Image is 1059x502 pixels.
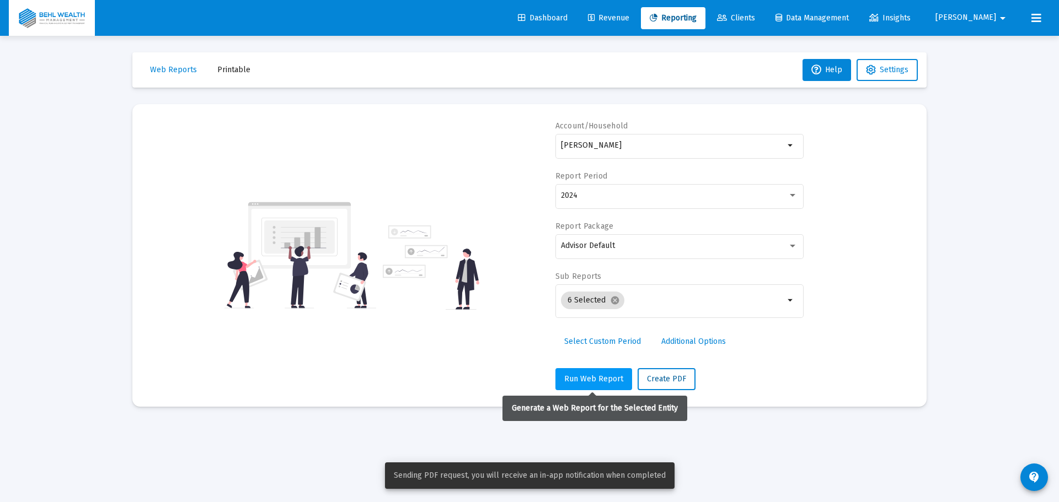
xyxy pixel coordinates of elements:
img: reporting-alt [383,225,479,310]
button: Settings [857,59,918,81]
input: Search or select an account or household [561,141,784,150]
span: Sending PDF request, you will receive an in-app notification when completed [394,470,666,481]
button: Help [803,59,851,81]
a: Dashboard [509,7,576,29]
span: Revenue [588,13,629,23]
span: 2024 [561,191,577,200]
span: Insights [869,13,911,23]
span: Web Reports [150,65,197,74]
img: Dashboard [17,7,87,29]
span: Run Web Report [564,374,623,384]
span: [PERSON_NAME] [935,13,996,23]
button: [PERSON_NAME] [922,7,1023,29]
a: Data Management [767,7,858,29]
mat-chip: 6 Selected [561,292,624,309]
mat-chip-list: Selection [561,289,784,311]
span: Reporting [650,13,697,23]
span: Settings [880,65,908,74]
a: Reporting [641,7,705,29]
mat-icon: arrow_drop_down [996,7,1009,29]
mat-icon: arrow_drop_down [784,294,798,307]
mat-icon: contact_support [1028,471,1041,484]
mat-icon: arrow_drop_down [784,139,798,152]
span: Data Management [775,13,849,23]
label: Account/Household [555,121,628,131]
a: Clients [708,7,764,29]
mat-icon: cancel [610,295,620,305]
a: Insights [860,7,919,29]
span: Advisor Default [561,241,615,250]
button: Printable [208,59,259,81]
img: reporting [224,201,376,310]
span: Help [811,65,842,74]
button: Web Reports [141,59,206,81]
button: Create PDF [638,368,696,390]
span: Select Custom Period [564,337,641,346]
a: Revenue [579,7,638,29]
span: Dashboard [518,13,568,23]
span: Create PDF [647,374,686,384]
span: Additional Options [661,337,726,346]
label: Report Package [555,222,614,231]
label: Sub Reports [555,272,602,281]
span: Clients [717,13,755,23]
span: Printable [217,65,250,74]
label: Report Period [555,171,608,181]
button: Run Web Report [555,368,632,390]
